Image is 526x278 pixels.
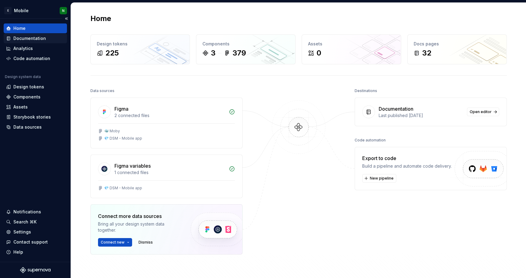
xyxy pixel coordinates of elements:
[104,136,142,141] div: 💎 DSM - Mobile app
[90,34,190,64] a: Design tokens225
[114,169,225,176] div: 1 connected files
[4,54,67,63] a: Code automation
[104,186,142,191] div: 💎 DSM - Mobile app
[62,14,71,23] button: Collapse sidebar
[379,112,463,119] div: Last published [DATE]
[4,7,12,14] div: E
[355,136,386,144] div: Code automation
[104,129,120,134] div: 🐳 Moby
[98,238,132,247] button: Connect new
[317,48,321,58] div: 0
[5,74,41,79] div: Design system data
[414,41,500,47] div: Docs pages
[422,48,431,58] div: 32
[4,207,67,217] button: Notifications
[1,4,69,17] button: EMobileN
[13,94,40,100] div: Components
[13,25,26,31] div: Home
[4,102,67,112] a: Assets
[4,34,67,43] a: Documentation
[362,174,396,183] button: New pipeline
[20,267,51,273] svg: Supernova Logo
[114,162,151,169] div: Figma variables
[4,23,67,33] a: Home
[13,219,37,225] div: Search ⌘K
[97,41,184,47] div: Design tokens
[362,155,452,162] div: Export to code
[13,209,41,215] div: Notifications
[302,34,401,64] a: Assets0
[4,247,67,257] button: Help
[467,108,499,116] a: Open editor
[90,87,114,95] div: Data sources
[13,229,31,235] div: Settings
[196,34,296,64] a: Components3379
[308,41,395,47] div: Assets
[105,48,119,58] div: 225
[379,105,413,112] div: Documentation
[90,98,243,148] a: Figma2 connected files🐳 Moby💎 DSM - Mobile app
[370,176,394,181] span: New pipeline
[139,240,153,245] span: Dismiss
[202,41,289,47] div: Components
[98,212,180,220] div: Connect more data sources
[470,109,492,114] span: Open editor
[13,35,46,41] div: Documentation
[62,8,65,13] div: N
[114,105,128,112] div: Figma
[4,217,67,227] button: Search ⌘K
[13,55,50,62] div: Code automation
[114,112,225,119] div: 2 connected files
[14,8,29,14] div: Mobile
[362,163,452,169] div: Build a pipeline and automate code delivery.
[13,45,33,52] div: Analytics
[13,104,28,110] div: Assets
[4,112,67,122] a: Storybook stories
[407,34,507,64] a: Docs pages32
[90,14,111,23] h2: Home
[4,44,67,53] a: Analytics
[355,87,377,95] div: Destinations
[98,221,180,233] div: Bring all your design system data together.
[4,92,67,102] a: Components
[233,48,246,58] div: 379
[13,84,44,90] div: Design tokens
[4,237,67,247] button: Contact support
[4,227,67,237] a: Settings
[4,82,67,92] a: Design tokens
[136,238,156,247] button: Dismiss
[101,240,124,245] span: Connect new
[90,155,243,198] a: Figma variables1 connected files💎 DSM - Mobile app
[13,114,51,120] div: Storybook stories
[13,239,48,245] div: Contact support
[211,48,216,58] div: 3
[4,122,67,132] a: Data sources
[13,124,42,130] div: Data sources
[13,249,23,255] div: Help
